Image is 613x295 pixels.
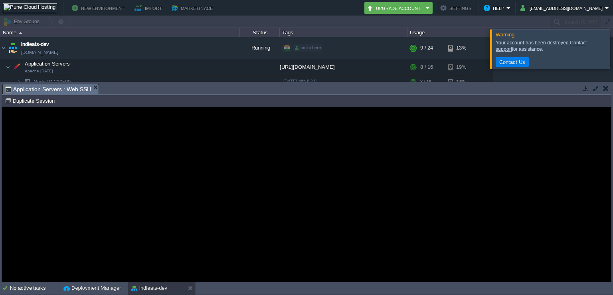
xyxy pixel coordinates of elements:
[5,97,57,104] button: Duplicate Session
[134,3,164,13] button: Import
[420,76,431,88] div: 8 / 16
[5,84,91,94] span: Application Servers : Web SSH
[0,37,7,59] img: AMDAwAAAACH5BAEAAAAALAAAAAABAAEAAAICRAEAOw==
[293,44,322,52] div: cmihirhere
[10,282,60,295] div: No active tasks
[24,60,71,67] span: Application Servers
[7,37,18,59] img: AMDAwAAAACH5BAEAAAAALAAAAAABAAEAAAICRAEAOw==
[280,59,407,75] div: [URL][DOMAIN_NAME]
[72,3,127,13] button: New Environment
[6,59,10,75] img: AMDAwAAAACH5BAEAAAAALAAAAAABAAEAAAICRAEAOw==
[420,37,433,59] div: 9 / 24
[496,32,514,38] span: Warning
[19,32,22,34] img: AMDAwAAAACH5BAEAAAAALAAAAAABAAEAAAICRAEAOw==
[240,37,280,59] div: Running
[11,59,22,75] img: AMDAwAAAACH5BAEAAAAALAAAAAABAAEAAAICRAEAOw==
[408,28,492,37] div: Usage
[21,48,58,56] a: [DOMAIN_NAME]
[240,28,279,37] div: Status
[34,79,54,85] span: Node ID:
[280,28,407,37] div: Tags
[17,76,22,88] img: AMDAwAAAACH5BAEAAAAALAAAAAABAAEAAAICRAEAOw==
[25,69,53,74] span: Apache [DATE]
[448,59,474,75] div: 19%
[283,79,316,84] span: [DATE]-php-8.2.8
[172,3,215,13] button: Marketplace
[367,3,423,13] button: Upgrade Account
[3,3,57,13] img: Pune Cloud Hosting
[520,3,605,13] button: [EMAIL_ADDRESS][DOMAIN_NAME]
[420,59,433,75] div: 8 / 16
[21,40,49,48] a: indieats-dev
[497,58,528,66] button: Contact Us
[496,40,608,52] div: Your account has been destroyed. for assistance.
[131,284,167,292] button: indieats-dev
[33,78,72,85] a: Node ID:230500
[33,78,72,85] span: 230500
[1,28,239,37] div: Name
[440,3,474,13] button: Settings
[24,61,71,67] a: Application ServersApache [DATE]
[22,76,33,88] img: AMDAwAAAACH5BAEAAAAALAAAAAABAAEAAAICRAEAOw==
[448,37,474,59] div: 13%
[484,3,506,13] button: Help
[63,284,121,292] button: Deployment Manager
[448,76,474,88] div: 19%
